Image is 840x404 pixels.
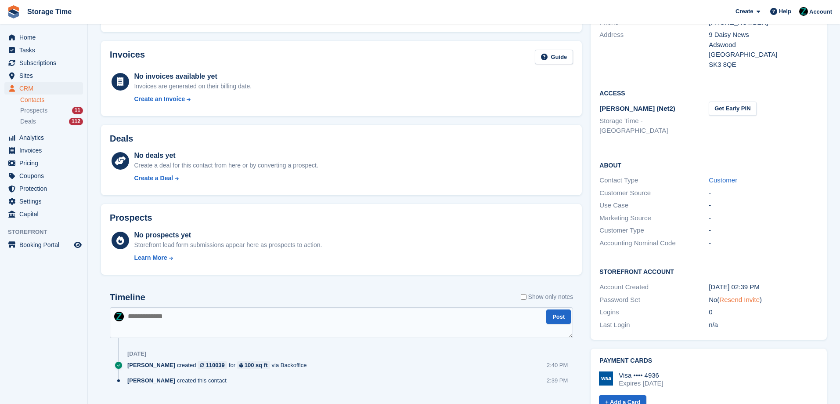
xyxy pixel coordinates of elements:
h2: Timeline [110,292,145,302]
a: menu [4,131,83,144]
span: Analytics [19,131,72,144]
a: menu [4,57,83,69]
div: 112 [69,118,83,125]
img: Zain Sarwar [799,7,808,16]
div: Address [599,30,709,69]
a: menu [4,144,83,157]
span: Pricing [19,157,72,169]
input: Show only notes [521,292,526,302]
a: Guide [535,50,573,64]
span: Invoices [19,144,72,157]
a: menu [4,182,83,195]
div: Account Created [599,282,709,292]
div: Adswood [709,40,818,50]
h2: Invoices [110,50,145,64]
div: [DATE] [127,350,146,357]
div: Last Login [599,320,709,330]
div: Use Case [599,200,709,211]
span: Tasks [19,44,72,56]
span: ( ) [717,296,762,303]
div: Visa •••• 4936 [619,371,663,379]
h2: Access [599,88,818,97]
h2: About [599,160,818,169]
img: Zain Sarwar [114,312,124,321]
button: Post [546,309,571,324]
button: Get Early PIN [709,102,756,116]
div: SK3 8QE [709,60,818,70]
div: Invoices are generated on their billing date. [134,82,252,91]
a: menu [4,195,83,207]
span: Booking Portal [19,239,72,251]
div: Password Set [599,295,709,305]
a: Prospects 11 [20,106,83,115]
div: Storefront lead form submissions appear here as prospects to action. [134,240,322,250]
a: menu [4,69,83,82]
h2: Prospects [110,213,152,223]
span: Coupons [19,170,72,182]
span: Settings [19,195,72,207]
div: Accounting Nominal Code [599,238,709,248]
span: Subscriptions [19,57,72,69]
img: Visa Logo [599,371,613,386]
div: Create a Deal [134,174,173,183]
a: Deals 112 [20,117,83,126]
span: Deals [20,117,36,126]
div: 9 Daisy News [709,30,818,40]
div: 11 [72,107,83,114]
div: 100 sq ft [245,361,268,369]
a: menu [4,44,83,56]
div: Customer Type [599,226,709,236]
div: No invoices available yet [134,71,252,82]
span: [PERSON_NAME] (Net2) [599,105,675,112]
div: Create an Invoice [134,95,185,104]
a: Resend Invite [719,296,760,303]
div: [GEOGRAPHIC_DATA] [709,50,818,60]
span: Prospects [20,106,47,115]
div: n/a [709,320,818,330]
h2: Storefront Account [599,267,818,276]
div: Contact Type [599,175,709,186]
div: Logins [599,307,709,317]
div: - [709,226,818,236]
h2: Deals [110,134,133,144]
a: 100 sq ft [237,361,270,369]
div: - [709,188,818,198]
div: 110039 [205,361,224,369]
a: menu [4,170,83,182]
span: [PERSON_NAME] [127,361,175,369]
div: 2:40 PM [547,361,568,369]
div: - [709,238,818,248]
span: Help [779,7,791,16]
div: 0 [709,307,818,317]
a: menu [4,239,83,251]
div: - [709,213,818,223]
a: Create a Deal [134,174,318,183]
a: menu [4,157,83,169]
span: Protection [19,182,72,195]
div: No [709,295,818,305]
div: created this contact [127,376,231,385]
div: 2:39 PM [547,376,568,385]
h2: Payment cards [599,357,818,364]
a: Preview store [72,240,83,250]
span: Storefront [8,228,87,237]
a: menu [4,82,83,95]
a: Create an Invoice [134,95,252,104]
img: stora-icon-8386f47178a22dfd0bd8f6a31ec36ba5ce8667c1dd55bd0f319d3a0aa187defe.svg [7,5,20,18]
a: Learn More [134,253,322,262]
div: Create a deal for this contact from here or by converting a prospect. [134,161,318,170]
div: Expires [DATE] [619,379,663,387]
span: Create [735,7,753,16]
div: created for via Backoffice [127,361,311,369]
div: Learn More [134,253,167,262]
span: Sites [19,69,72,82]
span: Capital [19,208,72,220]
span: Home [19,31,72,44]
div: Customer Source [599,188,709,198]
div: No deals yet [134,150,318,161]
a: Customer [709,176,737,184]
div: No prospects yet [134,230,322,240]
span: CRM [19,82,72,95]
div: Marketing Source [599,213,709,223]
a: Contacts [20,96,83,104]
